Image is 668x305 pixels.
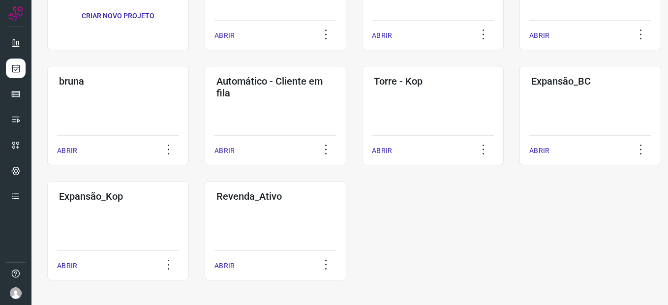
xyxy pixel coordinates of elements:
h3: Expansão_BC [531,75,649,87]
h3: Automático - Cliente em fila [216,75,334,99]
h3: Torre - Kop [374,75,492,87]
p: ABRIR [529,146,549,156]
img: avatar-user-boy.jpg [10,287,22,299]
p: ABRIR [57,146,77,156]
p: ABRIR [214,146,235,156]
p: ABRIR [57,261,77,271]
h3: Expansão_Kop [59,190,177,202]
h3: Revenda_Ativo [216,190,334,202]
p: CRIAR NOVO PROJETO [82,11,154,21]
p: ABRIR [529,30,549,41]
p: ABRIR [214,30,235,41]
p: ABRIR [372,30,392,41]
p: ABRIR [372,146,392,156]
h3: bruna [59,75,177,87]
img: Logo [8,6,23,21]
p: ABRIR [214,261,235,271]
